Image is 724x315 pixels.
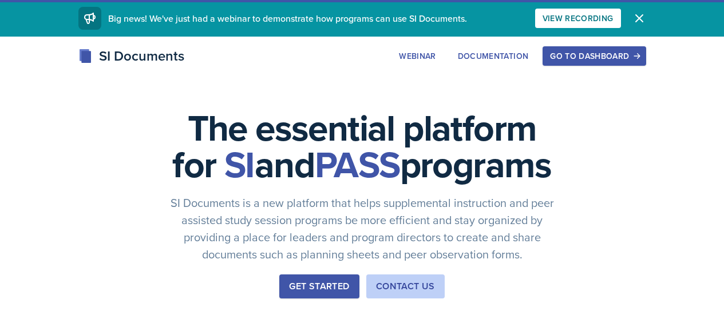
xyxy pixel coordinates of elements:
[543,46,646,66] button: Go to Dashboard
[550,51,638,61] div: Go to Dashboard
[108,12,467,25] span: Big news! We've just had a webinar to demonstrate how programs can use SI Documents.
[391,46,443,66] button: Webinar
[458,51,529,61] div: Documentation
[450,46,536,66] button: Documentation
[399,51,436,61] div: Webinar
[535,9,621,28] button: View Recording
[543,14,614,23] div: View Recording
[366,274,445,298] button: Contact Us
[78,46,184,66] div: SI Documents
[279,274,359,298] button: Get Started
[289,280,349,293] div: Get Started
[376,280,435,293] div: Contact Us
